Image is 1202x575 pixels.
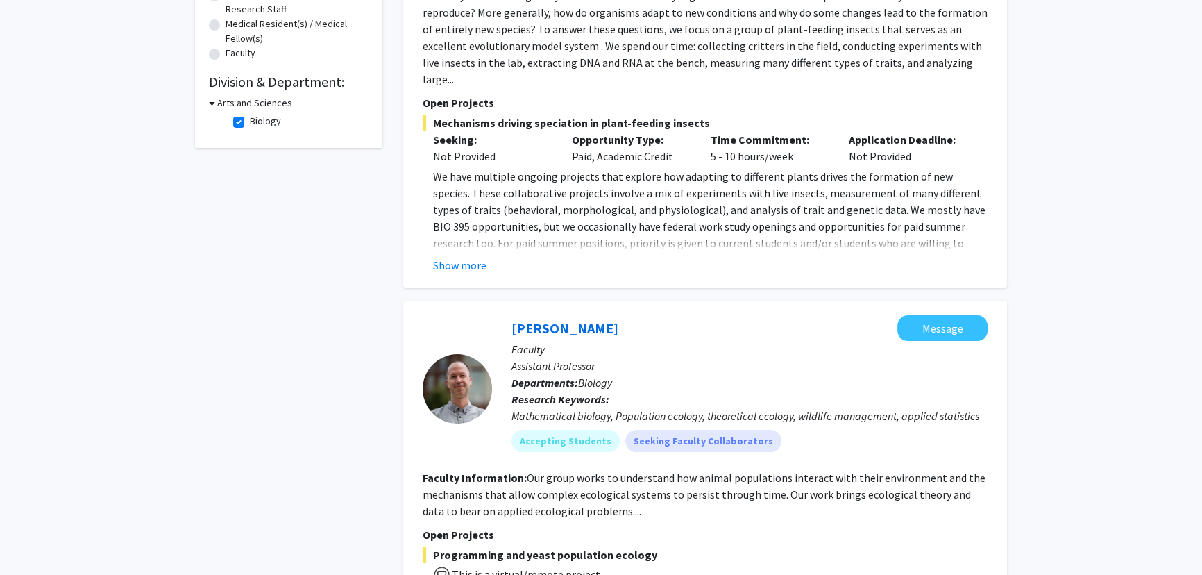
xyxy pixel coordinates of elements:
p: Open Projects [423,94,988,111]
b: Research Keywords: [511,392,609,406]
p: Opportunity Type: [572,131,690,148]
b: Departments: [511,376,578,390]
p: Time Commitment: [711,131,829,148]
h2: Division & Department: [209,74,369,90]
b: Faculty Information: [423,471,527,485]
div: Mathematical biology, Population ecology, theoretical ecology, wildlife management, applied stati... [511,408,988,424]
p: Assistant Professor [511,358,988,374]
label: Biology [250,114,281,128]
span: Mechanisms driving speciation in plant-feeding insects [423,115,988,131]
p: Application Deadline: [849,131,967,148]
mat-chip: Seeking Faculty Collaborators [625,430,781,452]
mat-chip: Accepting Students [511,430,620,452]
span: Biology [578,376,612,390]
h3: Arts and Sciences [217,96,292,110]
a: [PERSON_NAME] [511,319,618,337]
button: Message Jake Ferguson [897,315,988,341]
button: Show more [433,257,486,274]
div: Paid, Academic Credit [561,131,700,165]
fg-read-more: Our group works to understand how animal populations interact with their environment and the mech... [423,471,985,518]
div: 5 - 10 hours/week [700,131,839,165]
div: Not Provided [838,131,977,165]
iframe: Chat [10,512,59,565]
span: Programming and yeast population ecology [423,547,988,563]
p: Seeking: [433,131,551,148]
label: Faculty [226,46,255,60]
p: We have multiple ongoing projects that explore how adapting to different plants drives the format... [433,168,988,268]
p: Open Projects [423,526,988,543]
p: Faculty [511,341,988,358]
label: Medical Resident(s) / Medical Fellow(s) [226,17,369,46]
div: Not Provided [433,148,551,165]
